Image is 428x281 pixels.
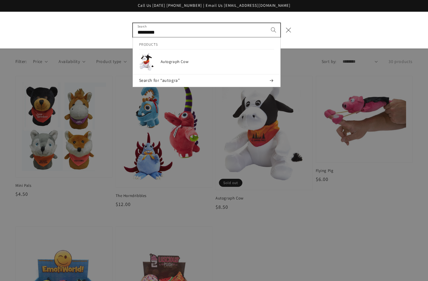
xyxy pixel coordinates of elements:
[139,37,274,49] h2: Products
[133,74,280,87] button: Search for “autogra”
[133,49,280,74] a: Autograph Cow
[282,23,295,37] button: Close
[161,59,274,65] h3: Autograph Cow
[139,52,154,71] img: Autograph Cow
[267,23,280,37] button: Search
